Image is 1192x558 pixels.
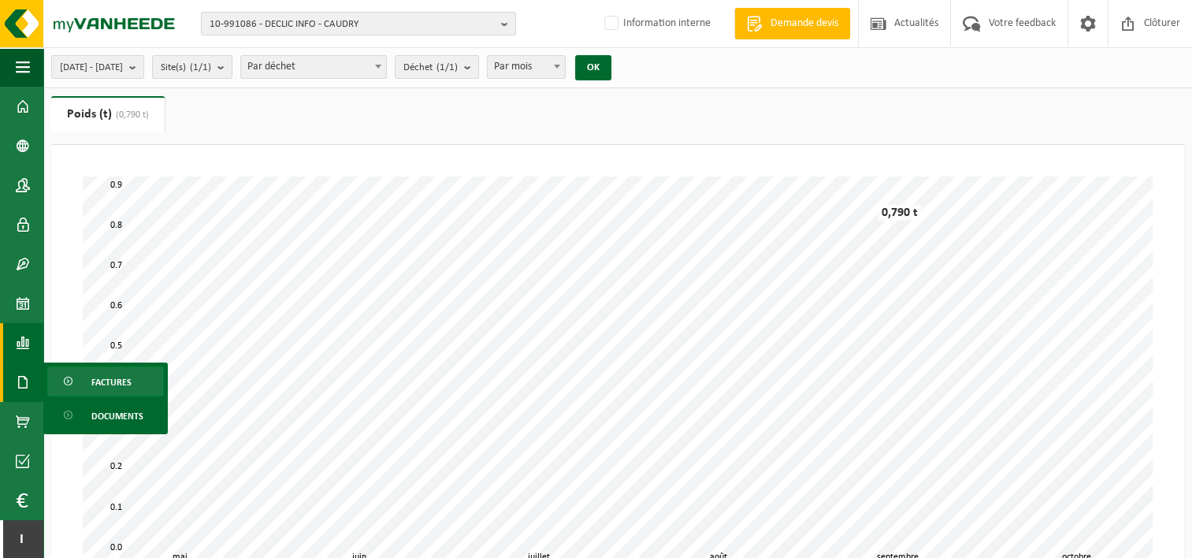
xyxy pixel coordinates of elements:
button: OK [575,55,611,80]
label: Information interne [601,12,711,35]
span: Documents [91,401,143,431]
span: (0,790 t) [112,110,149,120]
span: Site(s) [161,56,211,80]
span: Par mois [487,55,566,79]
button: Site(s)(1/1) [152,55,232,79]
span: Déchet [403,56,458,80]
button: 10-991086 - DECLIC INFO - CAUDRY [201,12,516,35]
a: Factures [47,366,164,396]
span: Par déchet [241,56,386,78]
button: [DATE] - [DATE] [51,55,144,79]
count: (1/1) [436,62,458,73]
button: Déchet(1/1) [395,55,479,79]
count: (1/1) [190,62,211,73]
span: Par déchet [240,55,387,79]
a: Demande devis [734,8,850,39]
span: [DATE] - [DATE] [60,56,123,80]
span: Demande devis [767,16,842,32]
span: 10-991086 - DECLIC INFO - CAUDRY [210,13,495,36]
a: Poids (t) [51,96,165,132]
span: Par mois [488,56,565,78]
div: 0,790 t [878,205,922,221]
a: Documents [47,400,164,430]
span: Factures [91,367,132,397]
